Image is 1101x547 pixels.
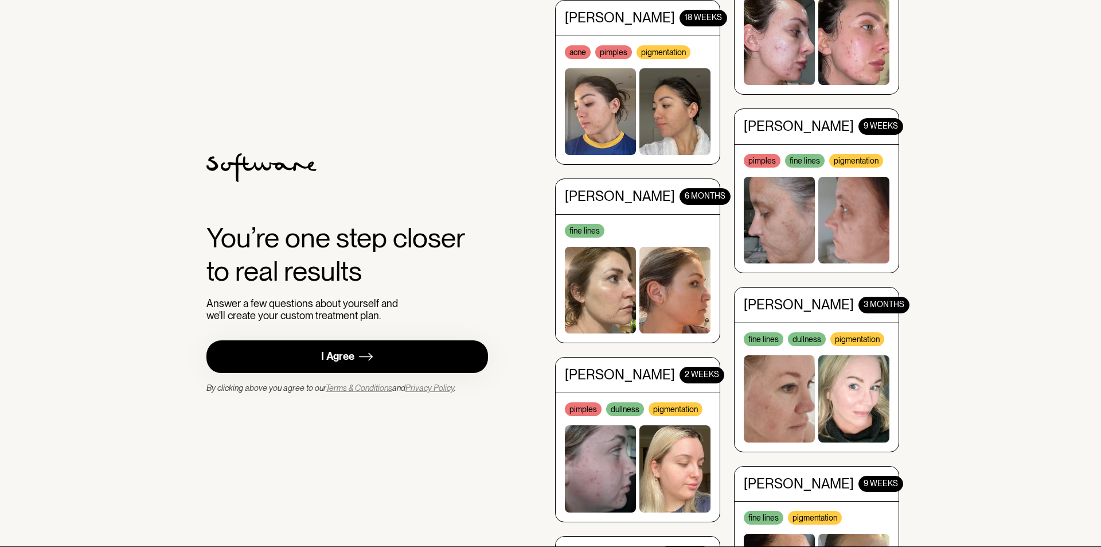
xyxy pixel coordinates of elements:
div: acne [565,37,591,51]
a: I Agree [206,340,488,373]
div: Answer a few questions about yourself and we'll create your custom treatment plan. [206,297,403,322]
div: 9 WEEKS [858,110,903,126]
div: fine lines [785,145,825,159]
div: pigmentation [829,145,883,159]
div: You’re one step closer to real results [206,222,488,288]
div: [PERSON_NAME] [744,288,854,305]
div: dullness [788,324,826,337]
div: pimples [565,394,602,408]
div: pigmentation [637,37,690,51]
div: [PERSON_NAME] [565,358,675,375]
div: pigmentation [830,324,884,337]
div: pigmentation [649,394,702,408]
div: pigmentation [788,502,842,516]
div: 6 months [680,180,731,196]
div: 18 WEEKS [680,1,727,18]
a: Privacy Policy [405,383,454,393]
div: dullness [606,394,644,408]
div: fine lines [744,324,783,337]
div: [PERSON_NAME] [565,180,675,196]
div: I Agree [321,350,354,363]
div: fine lines [744,502,783,516]
div: pimples [744,145,780,159]
div: By clicking above you agree to our and . [206,382,456,394]
div: pimples [595,37,632,51]
div: [PERSON_NAME] [744,110,854,126]
div: 3 MONTHS [858,288,909,305]
div: fine lines [565,215,604,229]
div: [PERSON_NAME] [565,1,675,18]
div: [PERSON_NAME] [744,467,854,483]
div: 9 WEEKS [858,467,903,483]
div: 2 WEEKS [680,358,724,375]
a: Terms & Conditions [326,383,392,393]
